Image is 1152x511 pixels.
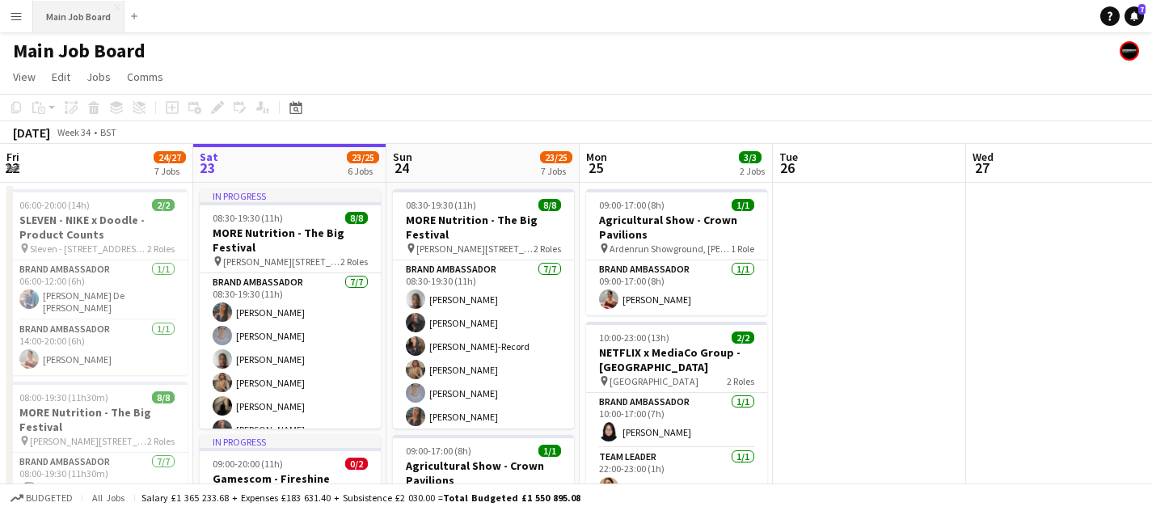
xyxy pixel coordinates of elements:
app-card-role: Brand Ambassador1/110:00-17:00 (7h)[PERSON_NAME] [586,393,767,448]
span: Sleven - [STREET_ADDRESS][PERSON_NAME] [30,243,147,255]
span: 23/25 [540,151,572,163]
div: 6 Jobs [348,165,378,177]
span: Week 34 [53,126,94,138]
span: 22 [4,158,19,177]
h3: Agricultural Show - Crown Pavilions [393,458,574,488]
span: 25 [584,158,607,177]
span: Sat [200,150,218,164]
app-job-card: 09:00-17:00 (8h)1/1Agricultural Show - Crown Pavilions Ardenrun Showground, [PERSON_NAME][STREET_... [586,189,767,315]
div: BST [100,126,116,138]
span: 10:00-23:00 (13h) [599,332,669,344]
a: Jobs [80,66,117,87]
span: 2/2 [732,332,754,344]
span: 8/8 [345,212,368,224]
span: 24/27 [154,151,186,163]
span: Sun [393,150,412,164]
h3: SLEVEN - NIKE x Doodle - Product Counts [6,213,188,242]
span: 2/2 [152,199,175,211]
app-job-card: 06:00-20:00 (14h)2/2SLEVEN - NIKE x Doodle - Product Counts Sleven - [STREET_ADDRESS][PERSON_NAME... [6,189,188,375]
span: Jobs [87,70,111,84]
span: 09:00-17:00 (8h) [599,199,665,211]
span: Fri [6,150,19,164]
app-card-role: Brand Ambassador7/708:30-19:30 (11h)[PERSON_NAME][PERSON_NAME][PERSON_NAME]-Record[PERSON_NAME][P... [393,260,574,456]
app-user-avatar: experience staff [1120,41,1139,61]
app-job-card: In progress08:30-19:30 (11h)8/8MORE Nutrition - The Big Festival [PERSON_NAME][STREET_ADDRESS][PE... [200,189,381,429]
span: 2 Roles [147,243,175,255]
span: 23 [197,158,218,177]
span: 8/8 [152,391,175,403]
span: Comms [127,70,163,84]
span: 2 Roles [147,435,175,447]
span: 24 [390,158,412,177]
div: In progress [200,189,381,202]
span: 1/1 [732,199,754,211]
div: [DATE] [13,125,50,141]
h3: MORE Nutrition - The Big Festival [393,213,574,242]
span: 2 Roles [534,243,561,255]
span: Budgeted [26,492,73,504]
h3: NETFLIX x MediaCo Group - [GEOGRAPHIC_DATA] [586,345,767,374]
span: 08:30-19:30 (11h) [406,199,476,211]
span: 2 Roles [340,255,368,268]
span: 08:30-19:30 (11h) [213,212,283,224]
span: 8/8 [538,199,561,211]
app-card-role: Team Leader1/122:00-23:00 (1h)[PERSON_NAME] [586,448,767,503]
span: 06:00-20:00 (14h) [19,199,90,211]
div: 7 Jobs [154,165,185,177]
h3: MORE Nutrition - The Big Festival [200,226,381,255]
span: 1 Role [731,243,754,255]
h3: MORE Nutrition - The Big Festival [6,405,188,434]
span: 7 [1138,4,1146,15]
button: Budgeted [8,489,75,507]
span: All jobs [89,492,128,504]
span: [PERSON_NAME][STREET_ADDRESS][PERSON_NAME] [416,243,534,255]
span: View [13,70,36,84]
app-card-role: Brand Ambassador1/114:00-20:00 (6h)[PERSON_NAME] [6,320,188,375]
span: 09:00-17:00 (8h) [406,445,471,457]
h3: Agricultural Show - Crown Pavilions [586,213,767,242]
span: 23/25 [347,151,379,163]
span: Ardenrun Showground, [PERSON_NAME][STREET_ADDRESS] [610,243,731,255]
a: View [6,66,42,87]
app-job-card: 08:30-19:30 (11h)8/8MORE Nutrition - The Big Festival [PERSON_NAME][STREET_ADDRESS][PERSON_NAME]2... [393,189,574,429]
span: Tue [779,150,798,164]
span: Wed [973,150,994,164]
a: Edit [45,66,77,87]
span: Edit [52,70,70,84]
app-card-role: Brand Ambassador1/106:00-12:00 (6h)[PERSON_NAME] De [PERSON_NAME] [6,260,188,320]
h1: Main Job Board [13,39,146,63]
span: 27 [970,158,994,177]
a: Comms [120,66,170,87]
div: 2 Jobs [740,165,765,177]
span: [PERSON_NAME][STREET_ADDRESS][PERSON_NAME] [223,255,340,268]
span: [GEOGRAPHIC_DATA] [610,375,698,387]
h3: Gamescom - Fireshine Games [200,471,381,500]
app-card-role: Brand Ambassador7/708:30-19:30 (11h)[PERSON_NAME][PERSON_NAME][PERSON_NAME][PERSON_NAME][PERSON_N... [200,273,381,469]
span: 09:00-20:00 (11h) [213,458,283,470]
span: 08:00-19:30 (11h30m) [19,391,108,403]
div: Salary £1 365 233.68 + Expenses £183 631.40 + Subsistence £2 030.00 = [141,492,580,504]
div: In progress [200,435,381,448]
div: 7 Jobs [541,165,572,177]
span: 0/2 [345,458,368,470]
span: 2 Roles [727,375,754,387]
span: 26 [777,158,798,177]
app-card-role: Brand Ambassador1/109:00-17:00 (8h)[PERSON_NAME] [586,260,767,315]
span: [PERSON_NAME][STREET_ADDRESS][PERSON_NAME] [30,435,147,447]
span: 1/1 [538,445,561,457]
span: Mon [586,150,607,164]
button: Main Job Board [33,1,124,32]
app-job-card: 10:00-23:00 (13h)2/2NETFLIX x MediaCo Group - [GEOGRAPHIC_DATA] [GEOGRAPHIC_DATA]2 RolesBrand Amb... [586,322,767,503]
a: 7 [1125,6,1144,26]
span: 3/3 [739,151,762,163]
span: Total Budgeted £1 550 895.08 [443,492,580,504]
